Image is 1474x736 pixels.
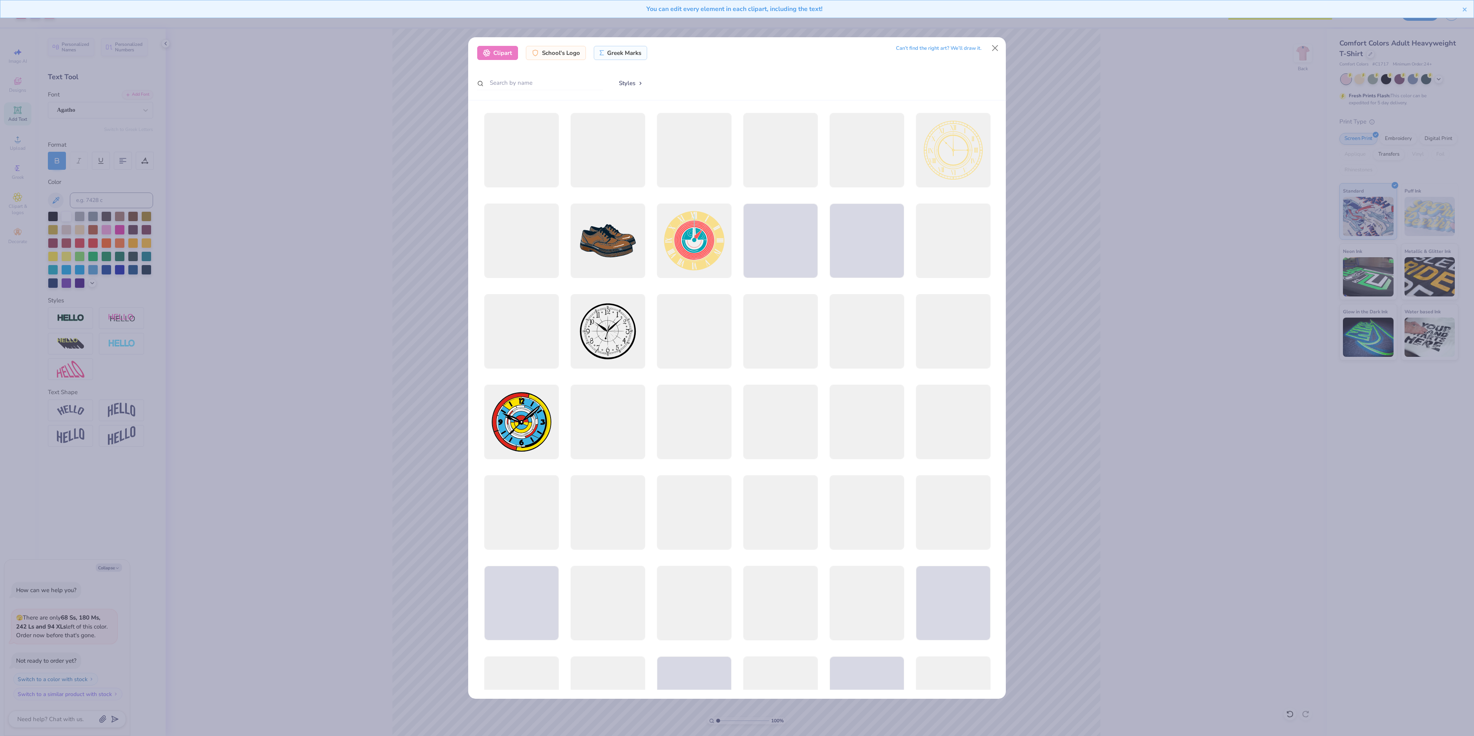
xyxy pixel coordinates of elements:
div: You can edit every element in each clipart, including the text! [6,4,1462,14]
div: Clipart [477,46,518,60]
button: Styles [611,76,651,91]
button: Close [988,41,1003,56]
div: Greek Marks [594,46,648,60]
button: close [1462,4,1468,14]
input: Search by name [477,76,603,90]
div: School's Logo [526,46,586,60]
div: Can’t find the right art? We’ll draw it. [896,42,981,55]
